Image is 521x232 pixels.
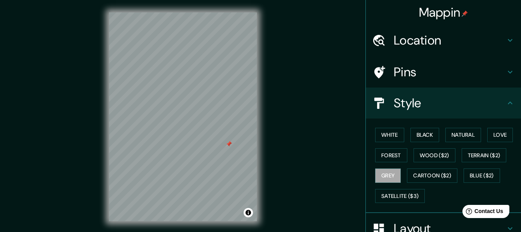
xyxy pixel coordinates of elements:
[487,128,513,142] button: Love
[366,25,521,56] div: Location
[375,128,404,142] button: White
[375,189,425,203] button: Satellite ($3)
[366,88,521,119] div: Style
[375,168,401,183] button: Grey
[394,33,505,48] h4: Location
[109,12,257,221] canvas: Map
[414,148,455,163] button: Wood ($2)
[462,148,507,163] button: Terrain ($2)
[452,202,512,223] iframe: Help widget launcher
[445,128,481,142] button: Natural
[394,95,505,111] h4: Style
[419,5,468,20] h4: Mappin
[394,64,505,80] h4: Pins
[464,168,500,183] button: Blue ($2)
[375,148,407,163] button: Forest
[407,168,457,183] button: Cartoon ($2)
[244,208,253,217] button: Toggle attribution
[462,10,468,17] img: pin-icon.png
[366,57,521,88] div: Pins
[410,128,440,142] button: Black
